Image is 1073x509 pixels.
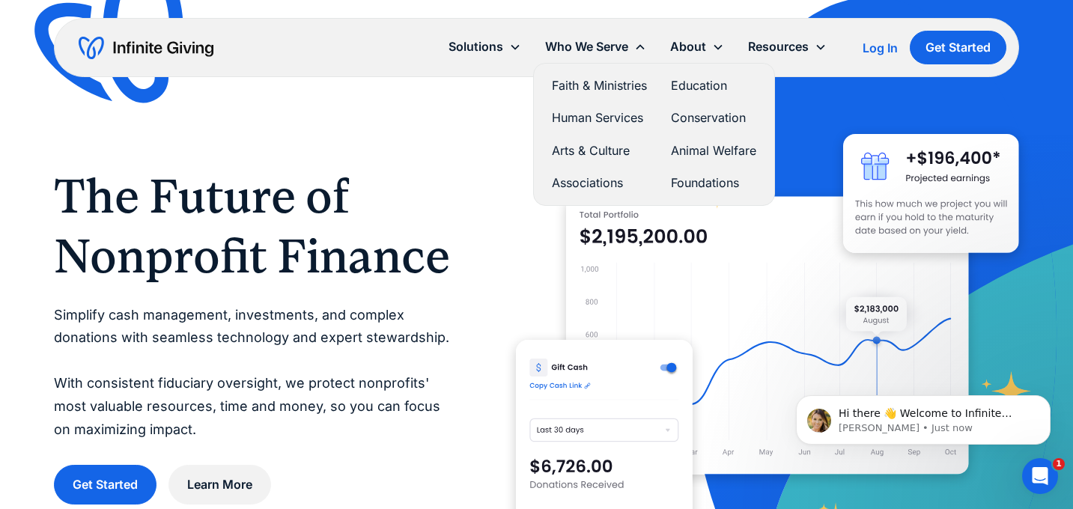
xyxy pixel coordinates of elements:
a: Associations [552,173,647,193]
a: Foundations [671,173,756,193]
nav: Who We Serve [533,63,775,206]
div: Log In [863,42,898,54]
a: Learn More [168,465,271,505]
span: 1 [1053,458,1065,470]
div: About [658,31,736,63]
a: Get Started [54,465,156,505]
div: About [670,37,706,57]
p: Simplify cash management, investments, and complex donations with seamless technology and expert ... [54,304,457,442]
div: Solutions [437,31,533,63]
a: Arts & Culture [552,141,647,161]
h1: The Future of Nonprofit Finance [54,166,457,286]
a: Education [671,76,756,96]
div: Solutions [449,37,503,57]
a: Faith & Ministries [552,76,647,96]
div: Who We Serve [533,31,658,63]
a: Conservation [671,108,756,128]
a: Get Started [910,31,1006,64]
img: nonprofit donation platform [566,196,969,474]
a: Animal Welfare [671,141,756,161]
a: Log In [863,39,898,57]
a: home [79,36,213,60]
div: Resources [748,37,809,57]
iframe: Intercom live chat [1022,458,1058,494]
a: Human Services [552,108,647,128]
iframe: Intercom notifications message [773,364,1073,469]
div: Resources [736,31,839,63]
div: Who We Serve [545,37,628,57]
